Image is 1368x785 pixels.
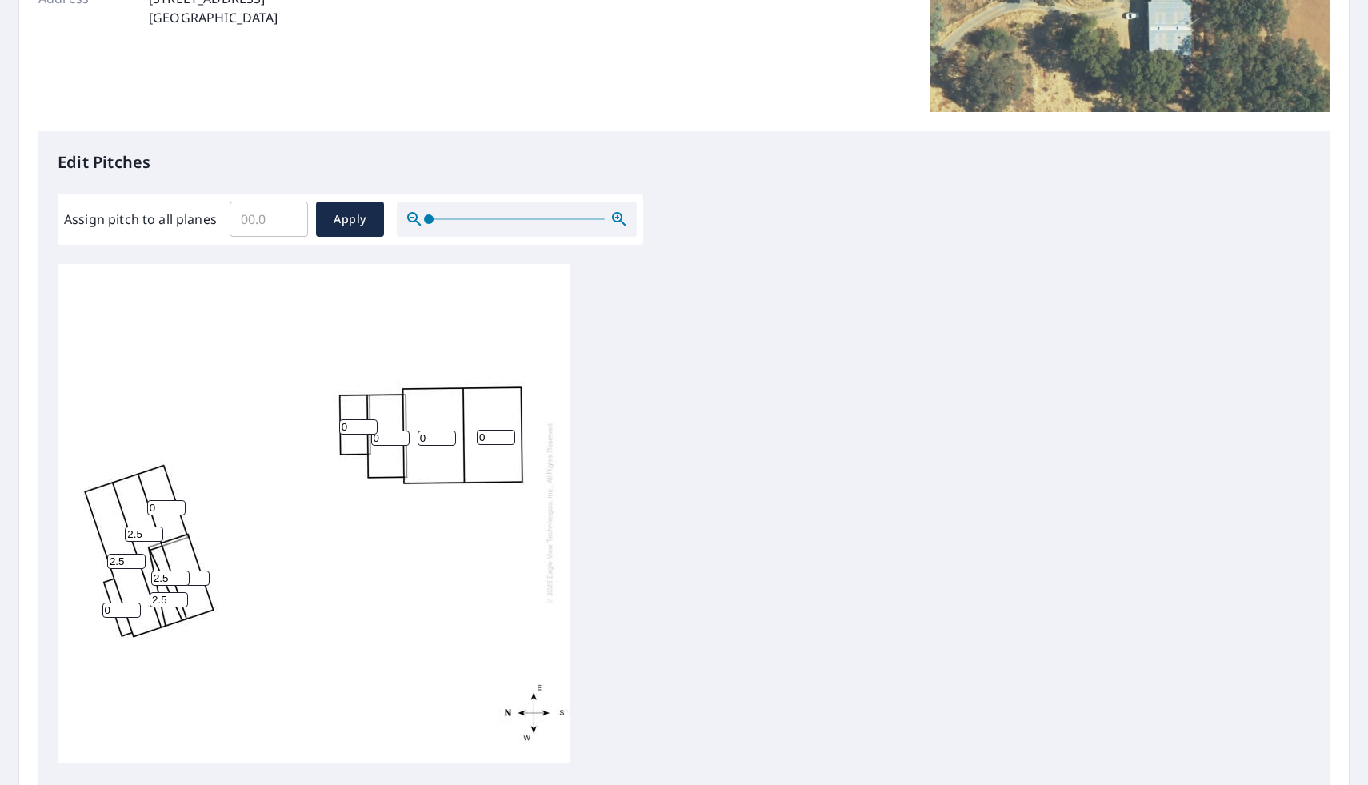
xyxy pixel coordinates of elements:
span: Apply [329,210,371,230]
input: 00.0 [230,197,308,242]
button: Apply [316,202,384,237]
label: Assign pitch to all planes [64,210,217,229]
p: Edit Pitches [58,150,1310,174]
